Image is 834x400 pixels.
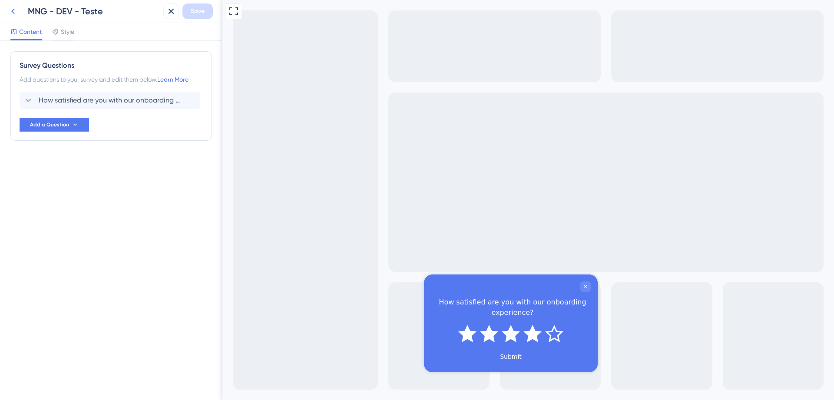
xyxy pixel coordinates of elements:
[39,95,182,106] span: How satisfied are you with our onboarding experience?
[157,76,189,83] a: Learn More
[191,6,205,17] span: Save
[202,274,375,373] iframe: UserGuiding Survey
[28,5,160,17] div: MNG - DEV - Teste
[19,26,42,37] span: Content
[20,60,203,71] div: Survey Questions
[30,121,69,128] span: Add a Question
[20,118,89,132] button: Add a Question
[182,3,213,19] button: Save
[20,74,203,85] div: Add questions to your survey and edit them below.
[61,26,74,37] span: Style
